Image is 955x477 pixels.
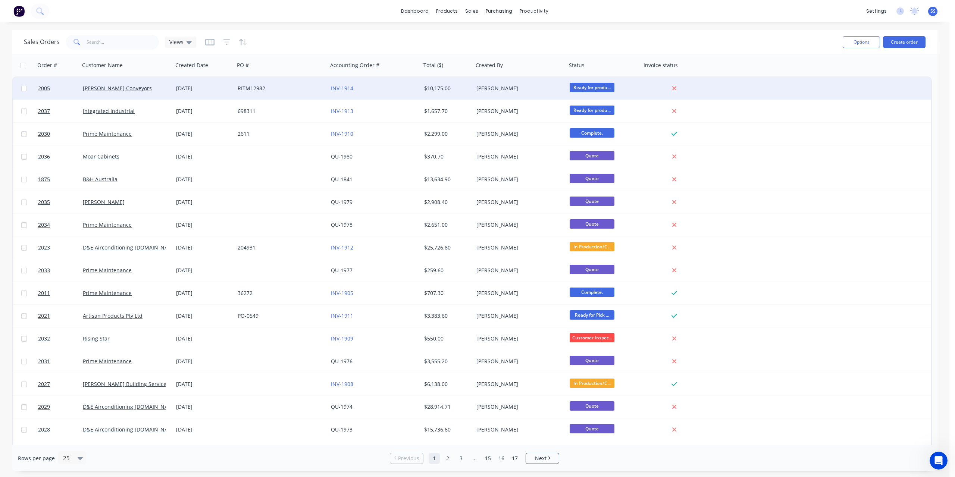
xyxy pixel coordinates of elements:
[570,401,614,411] span: Quote
[38,85,50,92] span: 2005
[83,335,110,342] a: Rising Star
[331,358,353,365] a: QU-1976
[476,221,559,229] div: [PERSON_NAME]
[238,244,320,251] div: 204931
[83,380,169,387] a: [PERSON_NAME] Building Services
[331,403,353,410] a: QU-1974
[331,107,353,114] a: INV-1913
[176,289,232,297] div: [DATE]
[644,62,678,69] div: Invoice status
[398,455,419,462] span: Previous
[423,62,443,69] div: Total ($)
[176,221,232,229] div: [DATE]
[331,312,353,319] a: INV-1911
[83,221,132,228] a: Prime Maintenance
[38,107,50,115] span: 2037
[496,453,507,464] a: Page 16
[176,153,232,160] div: [DATE]
[37,62,57,69] div: Order #
[476,107,559,115] div: [PERSON_NAME]
[176,176,232,183] div: [DATE]
[331,380,353,387] a: INV-1908
[476,267,559,274] div: [PERSON_NAME]
[83,358,132,365] a: Prime Maintenance
[38,335,50,342] span: 2032
[455,453,467,464] a: Page 3
[476,244,559,251] div: [PERSON_NAME]
[331,221,353,228] a: QU-1978
[176,312,232,320] div: [DATE]
[18,455,55,462] span: Rows per page
[570,379,614,388] span: In Production/C...
[38,168,83,191] a: 1875
[176,358,232,365] div: [DATE]
[83,244,178,251] a: D&E Airconditioning [DOMAIN_NAME]
[424,403,468,411] div: $28,914.71
[331,289,353,296] a: INV-1905
[38,100,83,122] a: 2037
[570,106,614,115] span: Ready for produ...
[469,453,480,464] a: Jump forward
[38,198,50,206] span: 2035
[83,267,132,274] a: Prime Maintenance
[482,6,516,17] div: purchasing
[570,242,614,251] span: In Production/C...
[424,198,468,206] div: $2,908.40
[476,85,559,92] div: [PERSON_NAME]
[424,426,468,433] div: $15,736.60
[38,145,83,168] a: 2036
[476,289,559,297] div: [PERSON_NAME]
[176,107,232,115] div: [DATE]
[38,267,50,274] span: 2033
[331,130,353,137] a: INV-1910
[476,153,559,160] div: [PERSON_NAME]
[424,176,468,183] div: $13,634.90
[526,455,559,462] a: Next page
[38,282,83,304] a: 2011
[432,6,461,17] div: products
[237,62,249,69] div: PO #
[238,107,320,115] div: 698311
[38,358,50,365] span: 2031
[331,85,353,92] a: INV-1914
[83,130,132,137] a: Prime Maintenance
[476,312,559,320] div: [PERSON_NAME]
[38,153,50,160] span: 2036
[38,289,50,297] span: 2011
[38,123,83,145] a: 2030
[38,221,50,229] span: 2034
[569,62,585,69] div: Status
[442,453,453,464] a: Page 2
[38,236,83,259] a: 2023
[509,453,520,464] a: Page 17
[424,358,468,365] div: $3,555.20
[38,350,83,373] a: 2031
[516,6,552,17] div: productivity
[476,358,559,365] div: [PERSON_NAME]
[38,403,50,411] span: 2029
[461,6,482,17] div: sales
[38,191,83,213] a: 2035
[38,244,50,251] span: 2023
[570,424,614,433] span: Quote
[331,244,353,251] a: INV-1912
[238,289,320,297] div: 36272
[331,335,353,342] a: INV-1909
[570,83,614,92] span: Ready for produ...
[424,107,468,115] div: $1,657.70
[476,380,559,388] div: [PERSON_NAME]
[476,335,559,342] div: [PERSON_NAME]
[38,327,83,350] a: 2032
[862,6,890,17] div: settings
[169,38,184,46] span: Views
[13,6,25,17] img: Factory
[38,441,83,464] a: 2026
[429,453,440,464] a: Page 1 is your current page
[24,38,60,45] h1: Sales Orders
[424,85,468,92] div: $10,175.00
[570,356,614,365] span: Quote
[83,289,132,296] a: Prime Maintenance
[397,6,432,17] a: dashboard
[38,380,50,388] span: 2027
[570,197,614,206] span: Quote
